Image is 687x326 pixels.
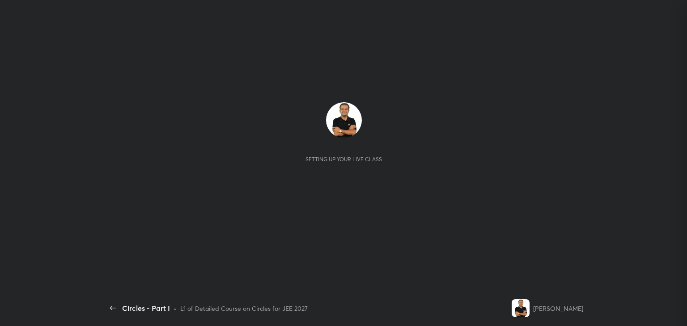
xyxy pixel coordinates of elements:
div: • [174,304,177,313]
img: fe4b8a03a1bf418596e07c738c76a6a1.jpg [512,299,530,317]
div: L1 of Detailed Course on Circles for JEE 2027 [180,304,308,313]
div: Circles - Part I [122,303,170,313]
div: Setting up your live class [305,156,382,163]
img: fe4b8a03a1bf418596e07c738c76a6a1.jpg [326,102,362,138]
div: [PERSON_NAME] [533,304,583,313]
